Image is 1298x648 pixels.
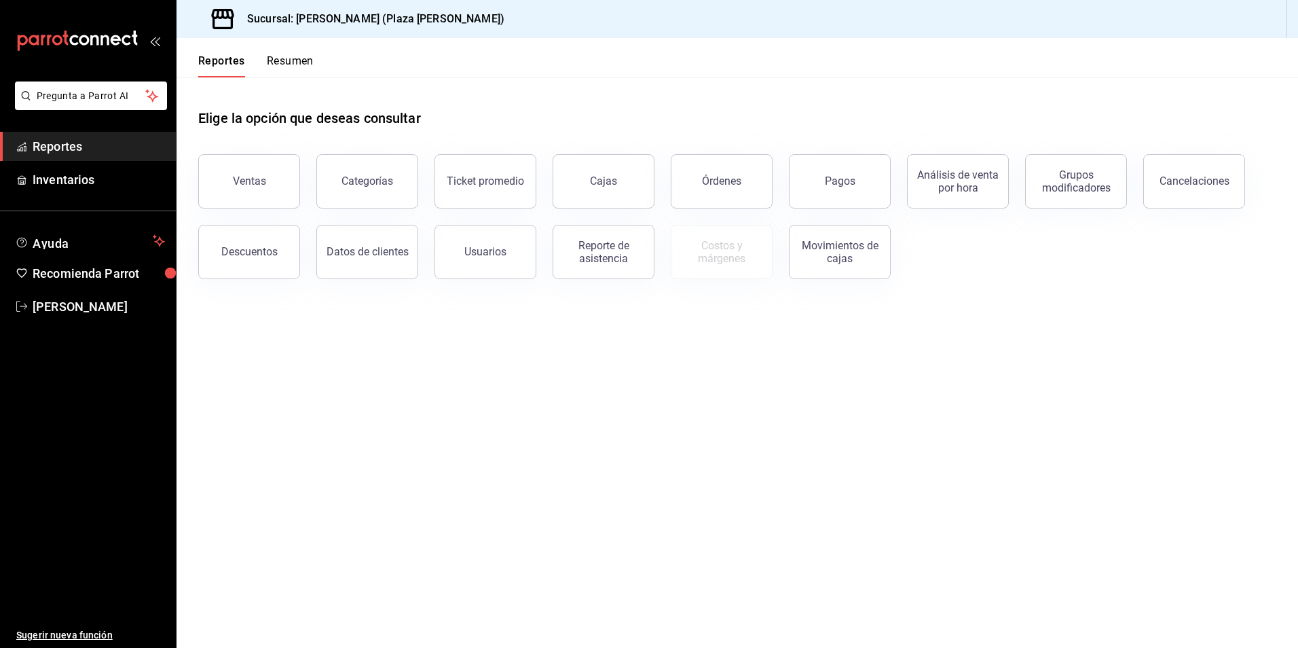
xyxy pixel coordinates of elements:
button: Pregunta a Parrot AI [15,82,167,110]
div: Datos de clientes [327,245,409,258]
div: Grupos modificadores [1034,168,1118,194]
button: open_drawer_menu [149,35,160,46]
button: Descuentos [198,225,300,279]
button: Ventas [198,154,300,209]
div: Categorías [341,175,393,187]
button: Cancelaciones [1143,154,1245,209]
div: Ventas [233,175,266,187]
button: Reporte de asistencia [553,225,654,279]
div: Órdenes [702,175,741,187]
button: Movimientos de cajas [789,225,891,279]
div: Cajas [590,175,617,187]
span: Recomienda Parrot [33,264,165,283]
div: Descuentos [221,245,278,258]
span: Pregunta a Parrot AI [37,89,146,103]
div: Reporte de asistencia [561,239,646,265]
button: Análisis de venta por hora [907,154,1009,209]
div: Usuarios [464,245,506,258]
span: Ayuda [33,233,147,249]
button: Resumen [267,54,314,77]
div: Pagos [825,175,855,187]
button: Órdenes [671,154,773,209]
div: Análisis de venta por hora [916,168,1000,194]
div: Ticket promedio [447,175,524,187]
span: Reportes [33,137,165,156]
span: Sugerir nueva función [16,628,165,643]
button: Cajas [553,154,654,209]
div: navigation tabs [198,54,314,77]
a: Pregunta a Parrot AI [10,98,167,113]
button: Datos de clientes [316,225,418,279]
button: Contrata inventarios para ver este reporte [671,225,773,279]
button: Categorías [316,154,418,209]
button: Ticket promedio [434,154,536,209]
div: Cancelaciones [1160,175,1229,187]
h3: Sucursal: [PERSON_NAME] (Plaza [PERSON_NAME]) [236,11,504,27]
button: Grupos modificadores [1025,154,1127,209]
span: Inventarios [33,170,165,189]
button: Usuarios [434,225,536,279]
span: [PERSON_NAME] [33,298,165,316]
button: Reportes [198,54,245,77]
h1: Elige la opción que deseas consultar [198,108,421,128]
div: Costos y márgenes [680,239,764,265]
button: Pagos [789,154,891,209]
div: Movimientos de cajas [798,239,882,265]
